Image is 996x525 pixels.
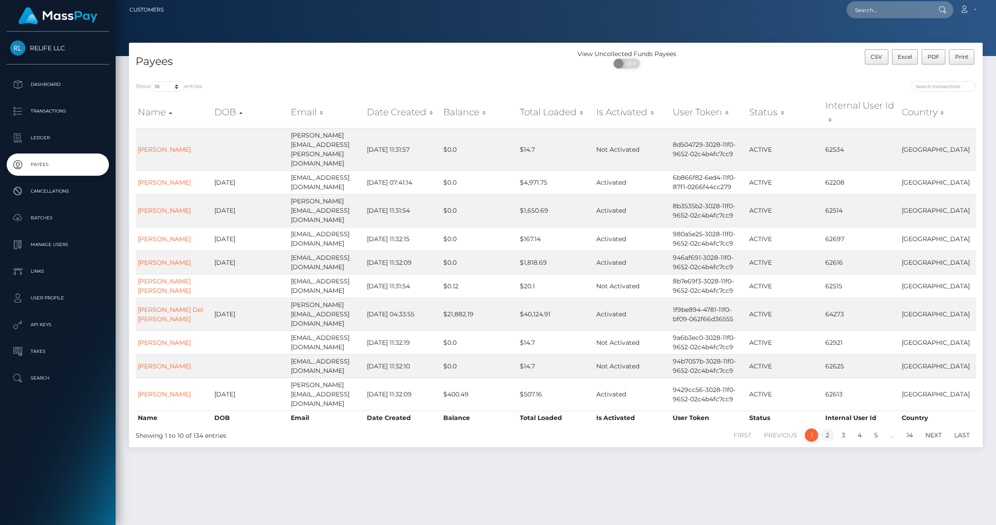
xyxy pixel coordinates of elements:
td: 9429cc56-3028-11f0-9652-02c4b4fc7cc9 [671,378,747,411]
p: Manage Users [10,238,105,251]
a: Payees [7,153,109,176]
td: $0.0 [441,194,518,227]
td: 62515 [823,274,900,298]
th: Email: activate to sort column ascending [289,97,365,128]
a: API Keys [7,314,109,336]
td: [DATE] [212,298,289,331]
td: Activated [594,378,671,411]
td: 62921 [823,331,900,354]
td: [DATE] [212,227,289,250]
td: [DATE] 04:33:55 [365,298,441,331]
td: [DATE] 07:41:14 [365,170,441,194]
td: Not Activated [594,274,671,298]
td: [PERSON_NAME][EMAIL_ADDRESS][DOMAIN_NAME] [289,298,365,331]
td: $14.7 [518,331,594,354]
p: API Keys [10,318,105,331]
td: 62697 [823,227,900,250]
td: $4,971.75 [518,170,594,194]
td: [DATE] [212,250,289,274]
th: DOB [212,411,289,425]
td: 9a6b3ec0-3028-11f0-9652-02c4b4fc7cc9 [671,331,747,354]
button: Print [949,49,974,65]
td: 64273 [823,298,900,331]
td: 62616 [823,250,900,274]
td: [DATE] 11:32:09 [365,378,441,411]
td: [DATE] 11:32:10 [365,354,441,378]
th: Is Activated: activate to sort column ascending [594,97,671,128]
td: [GEOGRAPHIC_DATA] [900,227,976,250]
td: [DATE] 11:31:57 [365,128,441,170]
img: MassPay Logo [18,7,97,24]
td: [GEOGRAPHIC_DATA] [900,274,976,298]
select: Showentries [151,81,184,92]
p: Payees [10,158,105,171]
td: [EMAIL_ADDRESS][DOMAIN_NAME] [289,170,365,194]
th: Email [289,411,365,425]
a: [PERSON_NAME] [138,206,191,214]
td: [DATE] [212,194,289,227]
p: Links [10,265,105,278]
td: [PERSON_NAME][EMAIL_ADDRESS][DOMAIN_NAME] [289,194,365,227]
a: Ledger [7,127,109,149]
td: Not Activated [594,331,671,354]
a: Taxes [7,340,109,363]
th: Internal User Id: activate to sort column ascending [823,97,900,128]
span: PDF [928,53,940,60]
td: ACTIVE [747,378,823,411]
td: $0.0 [441,128,518,170]
a: Batches [7,207,109,229]
td: ACTIVE [747,227,823,250]
td: [DATE] 11:32:19 [365,331,441,354]
a: [PERSON_NAME] [138,390,191,398]
button: PDF [922,49,946,65]
td: [GEOGRAPHIC_DATA] [900,354,976,378]
td: [EMAIL_ADDRESS][DOMAIN_NAME] [289,274,365,298]
a: Links [7,260,109,283]
td: $40,124.91 [518,298,594,331]
td: [GEOGRAPHIC_DATA] [900,194,976,227]
td: Activated [594,298,671,331]
th: Name: activate to sort column ascending [136,97,212,128]
td: $1,818.69 [518,250,594,274]
td: $167.14 [518,227,594,250]
p: Transactions [10,105,105,118]
td: [EMAIL_ADDRESS][DOMAIN_NAME] [289,227,365,250]
td: $0.0 [441,331,518,354]
td: 6b866f82-6ed4-11f0-87f1-0266f44cc279 [671,170,747,194]
th: User Token [671,411,747,425]
a: Cancellations [7,180,109,202]
td: ACTIVE [747,354,823,378]
td: 980a5e25-3028-11f0-9652-02c4b4fc7cc9 [671,227,747,250]
span: Excel [898,53,912,60]
label: Show entries [136,81,202,92]
td: 8b7e69f3-3028-11f0-9652-02c4b4fc7cc9 [671,274,747,298]
td: Activated [594,170,671,194]
th: DOB: activate to sort column descending [212,97,289,128]
td: [EMAIL_ADDRESS][DOMAIN_NAME] [289,354,365,378]
th: Is Activated [594,411,671,425]
td: 94b7057b-3028-11f0-9652-02c4b4fc7cc9 [671,354,747,378]
a: [PERSON_NAME] [138,235,191,243]
a: [PERSON_NAME] [138,145,191,153]
p: Dashboard [10,78,105,91]
td: ACTIVE [747,274,823,298]
th: Name [136,411,212,425]
td: [DATE] 11:32:09 [365,250,441,274]
a: Last [949,428,975,442]
td: 62534 [823,128,900,170]
td: Activated [594,250,671,274]
a: User Profile [7,287,109,309]
span: OFF [618,59,641,69]
td: Not Activated [594,128,671,170]
th: Internal User Id [823,411,900,425]
td: ACTIVE [747,250,823,274]
td: Not Activated [594,354,671,378]
td: [GEOGRAPHIC_DATA] [900,170,976,194]
td: ACTIVE [747,331,823,354]
td: $20.1 [518,274,594,298]
td: [GEOGRAPHIC_DATA] [900,128,976,170]
td: 62208 [823,170,900,194]
td: $14.7 [518,354,594,378]
a: 14 [902,428,918,442]
td: $0.0 [441,250,518,274]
